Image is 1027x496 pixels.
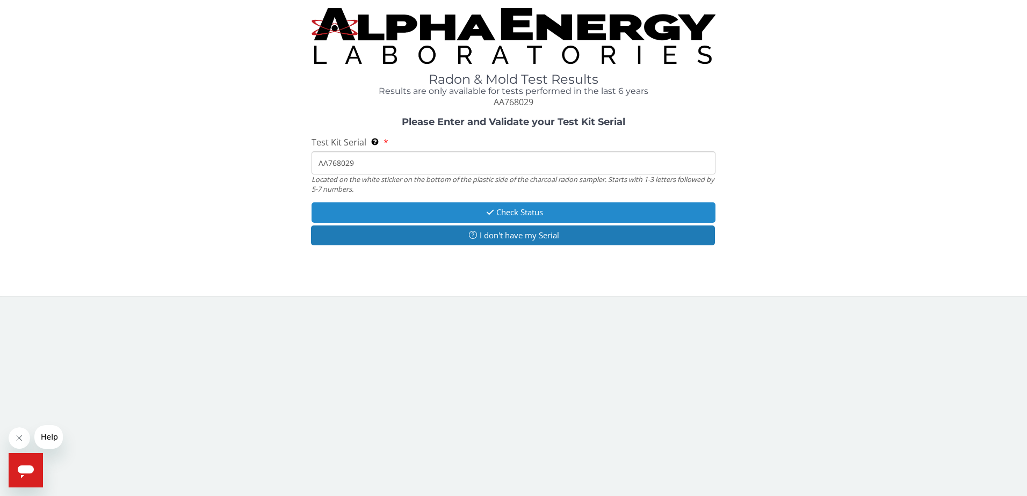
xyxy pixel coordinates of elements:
span: AA768029 [494,96,533,108]
iframe: Close message [9,427,30,449]
h4: Results are only available for tests performed in the last 6 years [312,86,716,96]
iframe: Message from company [34,425,63,449]
h1: Radon & Mold Test Results [312,72,716,86]
img: TightCrop.jpg [312,8,716,64]
strong: Please Enter and Validate your Test Kit Serial [402,116,625,128]
iframe: Button to launch messaging window [9,453,43,487]
button: I don't have my Serial [311,225,715,245]
button: Check Status [312,202,716,222]
span: Test Kit Serial [312,136,366,148]
div: Located on the white sticker on the bottom of the plastic side of the charcoal radon sampler. Sta... [312,174,716,194]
